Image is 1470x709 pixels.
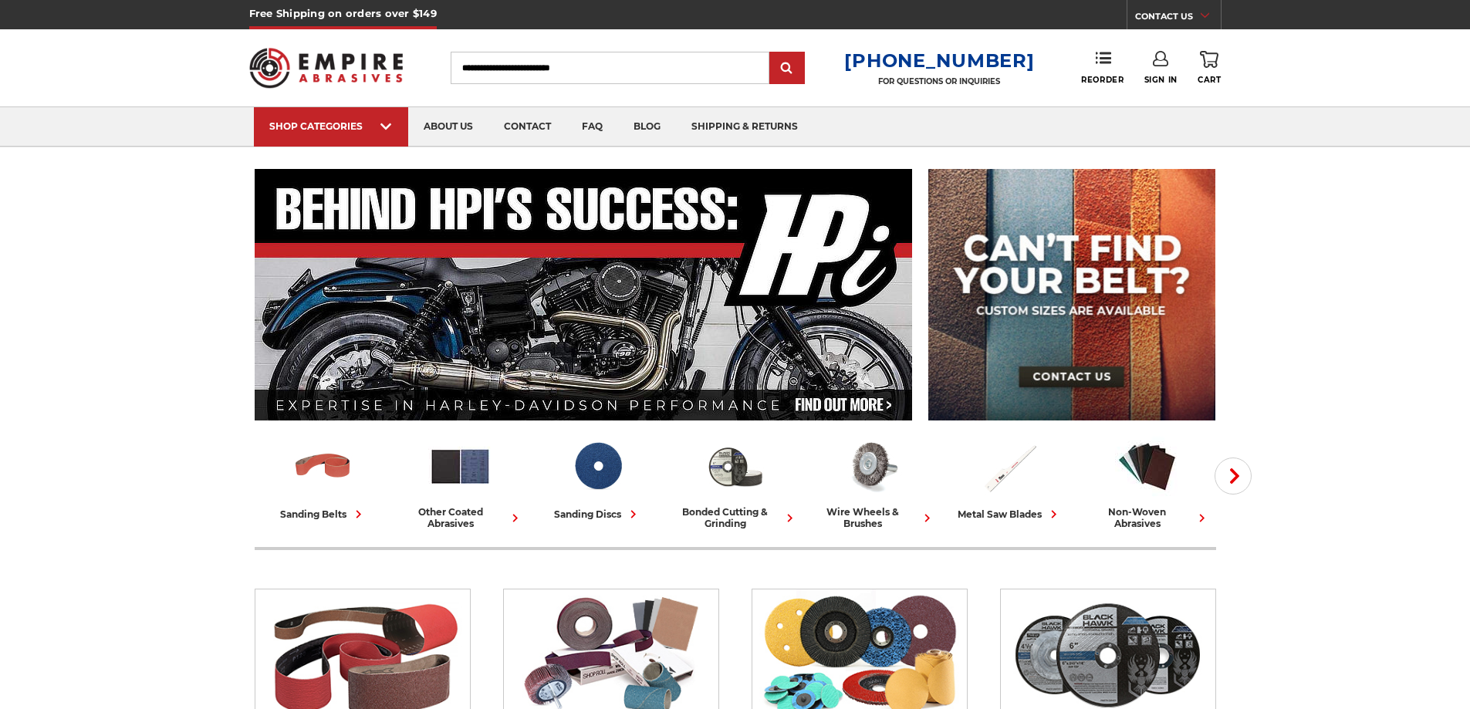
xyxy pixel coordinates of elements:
img: Bonded Cutting & Grinding [703,434,767,498]
a: sanding belts [261,434,386,522]
div: bonded cutting & grinding [673,506,798,529]
img: Non-woven Abrasives [1115,434,1179,498]
div: sanding discs [554,506,641,522]
a: [PHONE_NUMBER] [844,49,1034,72]
button: Next [1215,457,1252,495]
input: Submit [772,53,803,84]
a: about us [408,107,488,147]
a: blog [618,107,676,147]
img: Empire Abrasives [249,38,404,98]
img: promo banner for custom belts. [928,169,1215,420]
div: SHOP CATEGORIES [269,120,393,132]
a: other coated abrasives [398,434,523,529]
a: wire wheels & brushes [810,434,935,529]
img: Sanding Discs [566,434,630,498]
div: other coated abrasives [398,506,523,529]
img: Other Coated Abrasives [428,434,492,498]
a: CONTACT US [1135,8,1221,29]
span: Cart [1198,75,1221,85]
p: FOR QUESTIONS OR INQUIRIES [844,76,1034,86]
a: shipping & returns [676,107,813,147]
a: contact [488,107,566,147]
div: metal saw blades [958,506,1062,522]
img: Metal Saw Blades [978,434,1042,498]
div: non-woven abrasives [1085,506,1210,529]
div: wire wheels & brushes [810,506,935,529]
a: sanding discs [536,434,661,522]
div: sanding belts [280,506,367,522]
img: Sanding Belts [291,434,355,498]
a: non-woven abrasives [1085,434,1210,529]
a: faq [566,107,618,147]
span: Reorder [1081,75,1124,85]
img: Banner for an interview featuring Horsepower Inc who makes Harley performance upgrades featured o... [255,169,913,420]
span: Sign In [1144,75,1178,85]
img: Wire Wheels & Brushes [840,434,904,498]
a: bonded cutting & grinding [673,434,798,529]
a: Reorder [1081,51,1124,84]
a: metal saw blades [948,434,1073,522]
a: Cart [1198,51,1221,85]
